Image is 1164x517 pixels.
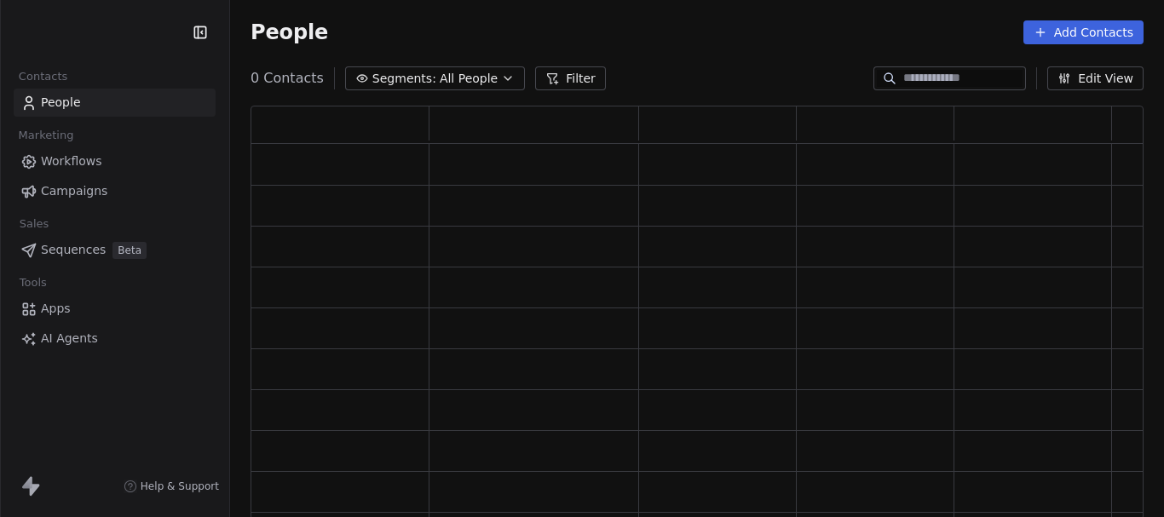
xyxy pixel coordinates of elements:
span: Contacts [11,64,75,89]
span: Help & Support [141,480,219,493]
span: Sales [12,211,56,237]
span: All People [440,70,498,88]
span: Sequences [41,241,106,259]
span: Apps [41,300,71,318]
a: Workflows [14,147,216,175]
a: SequencesBeta [14,236,216,264]
a: People [14,89,216,117]
a: AI Agents [14,325,216,353]
span: Segments: [372,70,436,88]
span: Marketing [11,123,81,148]
a: Help & Support [124,480,219,493]
span: Workflows [41,152,102,170]
span: Beta [112,242,147,259]
a: Apps [14,295,216,323]
button: Filter [535,66,606,90]
span: Tools [12,270,54,296]
button: Add Contacts [1023,20,1144,44]
span: 0 Contacts [251,68,324,89]
span: People [41,94,81,112]
span: AI Agents [41,330,98,348]
a: Campaigns [14,177,216,205]
span: People [251,20,328,45]
button: Edit View [1047,66,1144,90]
span: Campaigns [41,182,107,200]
